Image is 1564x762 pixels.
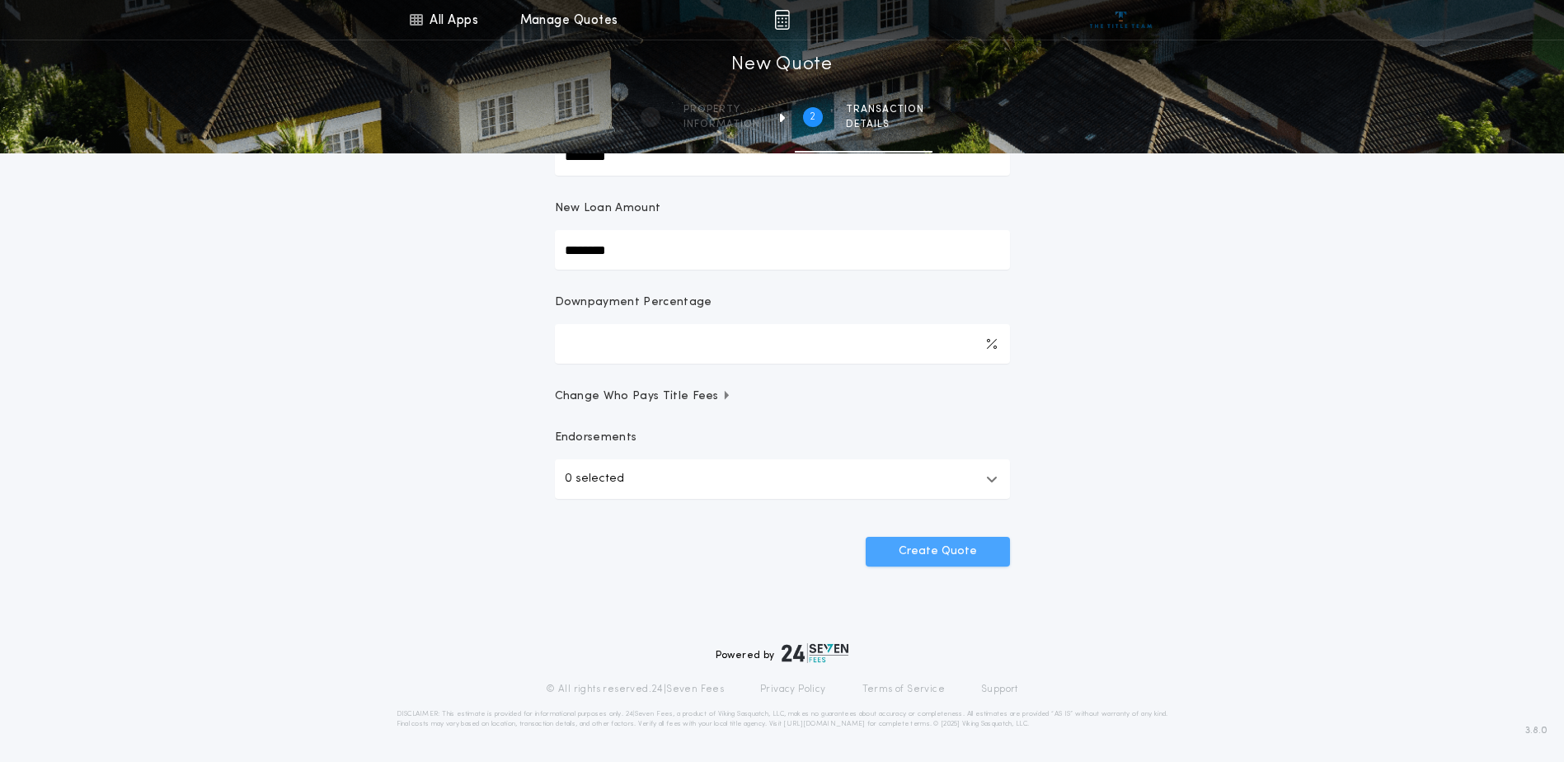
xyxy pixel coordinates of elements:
span: Change Who Pays Title Fees [555,388,732,405]
span: Property [683,103,760,116]
input: New Loan Amount [555,230,1010,270]
input: Downpayment Percentage [555,324,1010,364]
p: Downpayment Percentage [555,294,712,311]
a: Support [981,683,1018,696]
span: Transaction [846,103,924,116]
img: vs-icon [1090,12,1152,28]
div: Powered by [716,643,849,663]
p: 0 selected [565,469,624,489]
p: New Loan Amount [555,200,661,217]
button: Change Who Pays Title Fees [555,388,1010,405]
span: information [683,118,760,131]
span: 3.8.0 [1525,723,1548,738]
img: img [774,10,790,30]
p: Endorsements [555,430,1010,446]
a: Privacy Policy [760,683,826,696]
span: details [846,118,924,131]
h2: 2 [810,111,815,124]
button: 0 selected [555,459,1010,499]
p: © All rights reserved. 24|Seven Fees [546,683,724,696]
a: [URL][DOMAIN_NAME] [783,721,865,727]
button: Create Quote [866,537,1010,567]
a: Terms of Service [862,683,945,696]
h1: New Quote [731,52,832,78]
p: DISCLAIMER: This estimate is provided for informational purposes only. 24|Seven Fees, a product o... [397,709,1168,729]
img: logo [782,643,849,663]
input: Sale Price [555,136,1010,176]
